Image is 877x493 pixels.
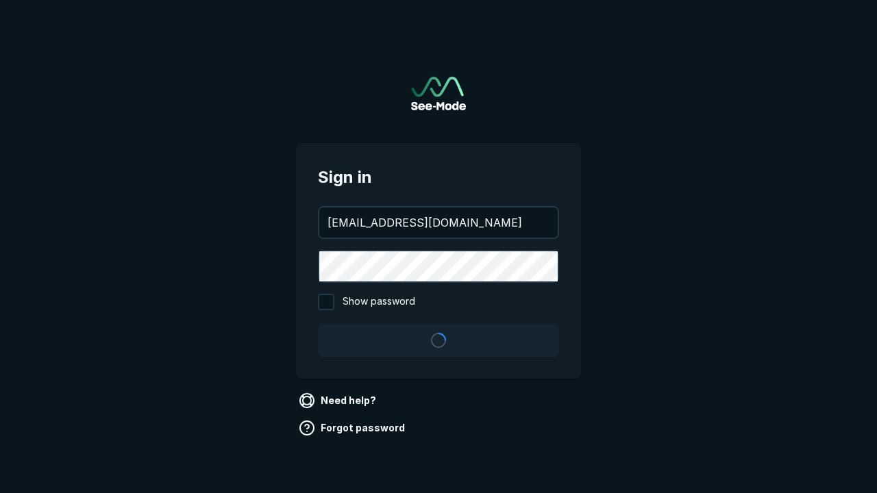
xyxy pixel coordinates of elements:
input: your@email.com [319,207,558,238]
a: Need help? [296,390,382,412]
a: Go to sign in [411,77,466,110]
a: Forgot password [296,417,410,439]
img: See-Mode Logo [411,77,466,110]
span: Sign in [318,165,559,190]
span: Show password [343,294,415,310]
